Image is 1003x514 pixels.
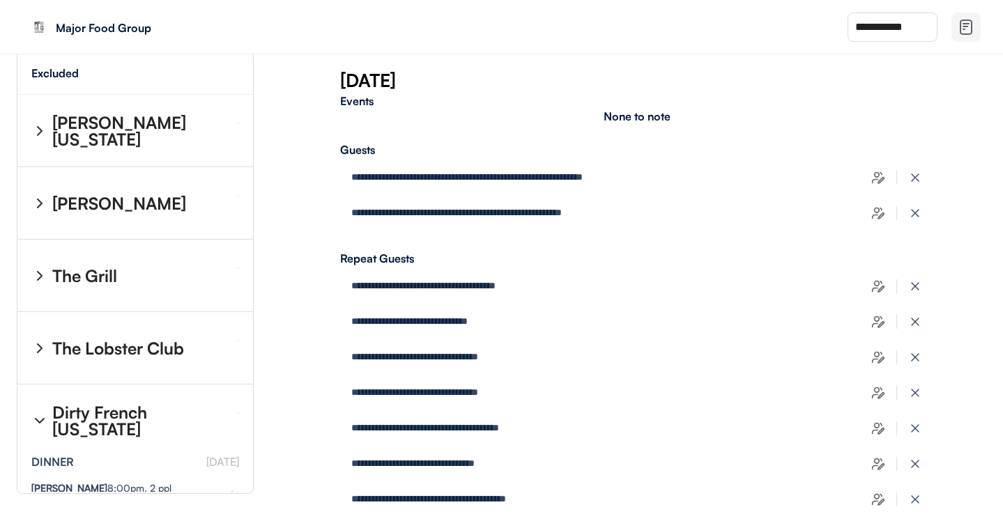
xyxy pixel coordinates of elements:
div: The Lobster Club [52,340,184,357]
img: x-close%20%283%29.svg [908,386,922,400]
img: chevron-right%20%281%29.svg [31,195,48,212]
div: None to note [604,111,671,122]
img: x-close%20%283%29.svg [908,350,922,364]
img: x-close%20%283%29.svg [908,457,922,471]
img: x-close%20%283%29.svg [908,279,922,293]
div: Repeat Guests [340,253,933,264]
div: Dirty French [US_STATE] [52,404,227,437]
img: x-close%20%283%29.svg [908,492,922,506]
img: users-edit.svg [871,492,885,506]
img: users-edit.svg [871,457,885,471]
img: chevron-right%20%281%29.svg [31,123,48,139]
img: users-edit.svg [871,279,885,293]
img: users-edit.svg [871,315,885,329]
img: users-edit.svg [871,350,885,364]
div: Events [340,95,919,107]
div: Guests [340,144,933,155]
div: [DATE] [340,68,1003,93]
img: users-edit.svg [871,386,885,400]
img: x-close%20%283%29.svg [908,421,922,435]
img: chevron-right%20%281%29.svg [31,412,48,429]
img: file-02.svg [958,19,974,36]
img: Black%20White%20Modern%20Square%20Frame%20Photography%20Logo%20%2810%29.png [28,16,50,38]
img: users-edit.svg [871,206,885,220]
div: Major Food Group [56,22,231,33]
img: x-close%20%283%29.svg [908,206,922,220]
img: plus%20%281%29.svg [225,488,239,502]
strong: [PERSON_NAME] [31,482,107,494]
font: [DATE] [206,455,239,469]
div: The Grill [52,267,117,284]
div: [PERSON_NAME] [52,195,186,212]
img: x-close%20%283%29.svg [908,315,922,329]
img: x-close%20%283%29.svg [908,171,922,185]
img: chevron-right%20%281%29.svg [31,267,48,284]
img: users-edit.svg [871,421,885,435]
div: 8:00pm, 2 ppl [31,483,171,493]
img: users-edit.svg [871,171,885,185]
div: Excluded [31,68,79,79]
div: DINNER [31,456,74,467]
img: chevron-right%20%281%29.svg [31,340,48,357]
div: [PERSON_NAME] [US_STATE] [52,114,227,148]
